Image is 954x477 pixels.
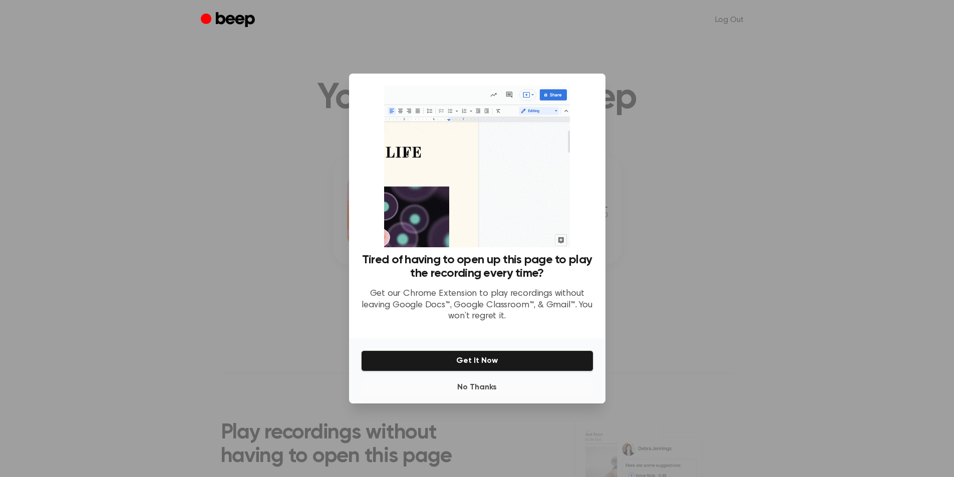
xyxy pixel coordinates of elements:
a: Log Out [705,8,754,32]
button: Get It Now [361,350,593,371]
button: No Thanks [361,377,593,397]
img: Beep extension in action [384,86,570,247]
a: Beep [201,11,257,30]
p: Get our Chrome Extension to play recordings without leaving Google Docs™, Google Classroom™, & Gm... [361,288,593,322]
h3: Tired of having to open up this page to play the recording every time? [361,253,593,280]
